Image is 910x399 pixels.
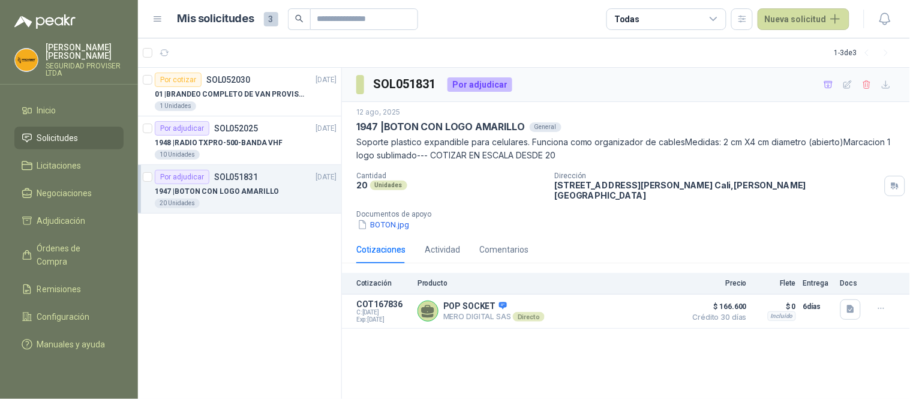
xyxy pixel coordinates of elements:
[155,199,200,208] div: 20 Unidades
[155,150,200,160] div: 10 Unidades
[356,316,410,323] span: Exp: [DATE]
[425,243,460,256] div: Actividad
[803,279,833,287] p: Entrega
[14,14,76,29] img: Logo peakr
[155,137,283,149] p: 1948 | RADIO TXPRO-500-BANDA VHF
[138,165,341,214] a: Por adjudicarSOL051831[DATE] 1947 |BOTON CON LOGO AMARILLO20 Unidades
[555,180,880,200] p: [STREET_ADDRESS][PERSON_NAME] Cali , [PERSON_NAME][GEOGRAPHIC_DATA]
[687,314,747,321] span: Crédito 30 días
[37,131,79,145] span: Solicitudes
[14,182,124,205] a: Negociaciones
[356,243,406,256] div: Cotizaciones
[14,127,124,149] a: Solicitudes
[14,305,124,328] a: Configuración
[370,181,407,190] div: Unidades
[214,124,258,133] p: SOL052025
[138,116,341,165] a: Por adjudicarSOL052025[DATE] 1948 |RADIO TXPRO-500-BANDA VHF10 Unidades
[206,76,250,84] p: SOL052030
[14,237,124,273] a: Órdenes de Compra
[46,43,124,60] p: [PERSON_NAME] [PERSON_NAME]
[356,309,410,316] span: C: [DATE]
[316,172,337,183] p: [DATE]
[37,104,56,117] span: Inicio
[37,242,112,268] span: Órdenes de Compra
[295,14,304,23] span: search
[14,154,124,177] a: Licitaciones
[555,172,880,180] p: Dirección
[37,214,86,227] span: Adjudicación
[356,210,905,218] p: Documentos de apoyo
[356,121,525,133] p: 1947 | BOTON CON LOGO AMARILLO
[448,77,512,92] div: Por adjudicar
[530,122,561,132] div: General
[687,299,747,314] span: $ 166.600
[15,49,38,71] img: Company Logo
[443,312,545,322] p: MERO DIGITAL SAS
[356,172,545,180] p: Cantidad
[155,73,202,87] div: Por cotizar
[356,180,368,190] p: 20
[155,101,196,111] div: 1 Unidades
[46,62,124,77] p: SEGURIDAD PROVISER LTDA
[37,159,82,172] span: Licitaciones
[754,299,796,314] p: $ 0
[37,310,90,323] span: Configuración
[14,278,124,301] a: Remisiones
[418,279,680,287] p: Producto
[155,170,209,184] div: Por adjudicar
[356,279,410,287] p: Cotización
[14,333,124,356] a: Manuales y ayuda
[758,8,849,30] button: Nueva solicitud
[214,173,258,181] p: SOL051831
[803,299,833,314] p: 6 días
[356,136,896,162] p: Soporte plastico expandible para celulares. Funciona como organizador de cablesMedidas: 2 cm X4 c...
[37,338,106,351] span: Manuales y ayuda
[316,123,337,134] p: [DATE]
[356,107,400,118] p: 12 ago, 2025
[14,99,124,122] a: Inicio
[768,311,796,321] div: Incluido
[834,43,896,62] div: 1 - 3 de 3
[14,209,124,232] a: Adjudicación
[316,74,337,86] p: [DATE]
[479,243,528,256] div: Comentarios
[155,89,304,100] p: 01 | BRANDEO COMPLETO DE VAN PROVISER
[37,187,92,200] span: Negociaciones
[374,75,438,94] h3: SOL051831
[138,68,341,116] a: Por cotizarSOL052030[DATE] 01 |BRANDEO COMPLETO DE VAN PROVISER1 Unidades
[155,186,280,197] p: 1947 | BOTON CON LOGO AMARILLO
[37,283,82,296] span: Remisiones
[840,279,864,287] p: Docs
[178,10,254,28] h1: Mis solicitudes
[687,279,747,287] p: Precio
[264,12,278,26] span: 3
[513,312,545,322] div: Directo
[754,279,796,287] p: Flete
[356,299,410,309] p: COT167836
[443,301,545,312] p: POP SOCKET
[356,218,410,231] button: BOTON.jpg
[614,13,639,26] div: Todas
[155,121,209,136] div: Por adjudicar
